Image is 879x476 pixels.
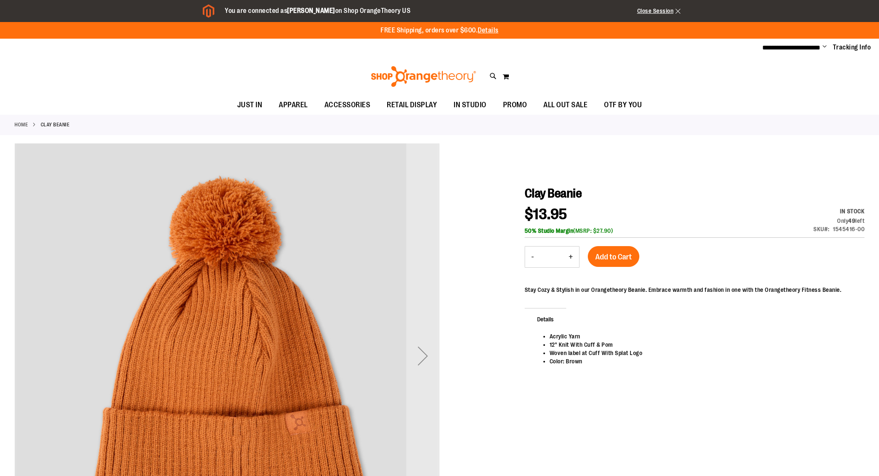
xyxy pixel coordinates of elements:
[550,357,856,365] li: Color: Brown
[387,96,437,114] span: RETAIL DISPLAY
[813,207,864,215] div: Availability
[588,246,639,267] button: Add to Cart
[381,26,498,35] p: FREE Shipping, orders over $600.
[550,332,856,340] li: Acrylic Yarn
[370,66,477,87] img: Shop Orangetheory
[15,121,28,128] a: Home
[813,217,864,225] div: Only 49 left
[525,247,540,267] button: Decrease product quantity
[525,286,842,294] div: Stay Cozy & Stylish in our Orangetheory Beanie. Embrace warmth and fashion in one with the Orange...
[604,96,642,114] span: OTF BY YOU
[848,217,855,224] strong: 49
[550,349,856,357] li: Woven label at Cuff With Splat Logo
[225,7,410,15] span: You are connected as on Shop OrangeTheory US
[203,4,214,18] img: Magento
[562,247,579,267] button: Increase product quantity
[840,208,864,215] span: In stock
[41,121,70,128] strong: Clay Beanie
[525,206,567,223] span: $13.95
[525,308,566,330] span: Details
[324,96,371,114] span: ACCESSORIES
[525,227,864,235] div: (MSRP: $27.90)
[823,43,827,52] button: Account menu
[813,226,830,232] strong: SKU
[540,247,562,267] input: Product quantity
[237,96,263,114] span: JUST IN
[833,225,864,233] div: 1545416-00
[287,7,335,15] strong: [PERSON_NAME]
[525,227,574,234] b: 50% Studio Margin
[478,27,498,34] a: Details
[637,7,681,14] a: Close Session
[525,186,582,200] span: Clay Beanie
[833,43,871,52] a: Tracking Info
[503,96,527,114] span: PROMO
[454,96,486,114] span: IN STUDIO
[543,96,587,114] span: ALL OUT SALE
[279,96,308,114] span: APPAREL
[550,340,856,349] li: 12" Knit With Cuff & Pom
[595,252,632,261] span: Add to Cart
